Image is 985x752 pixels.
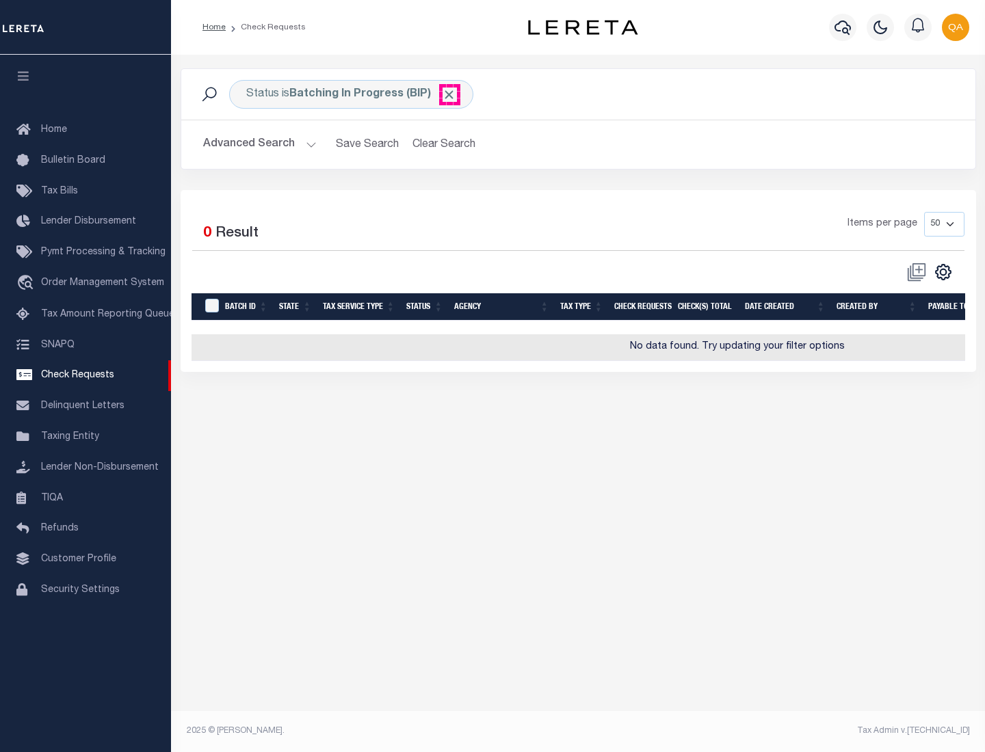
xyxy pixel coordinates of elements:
[203,131,317,158] button: Advanced Search
[328,131,407,158] button: Save Search
[41,125,67,135] span: Home
[41,585,120,595] span: Security Settings
[41,340,75,349] span: SNAPQ
[41,401,124,411] span: Delinquent Letters
[317,293,401,321] th: Tax Service Type: activate to sort column ascending
[831,293,923,321] th: Created By: activate to sort column ascending
[41,554,116,564] span: Customer Profile
[401,293,449,321] th: Status: activate to sort column ascending
[41,247,166,257] span: Pymt Processing & Tracking
[588,725,970,737] div: Tax Admin v.[TECHNICAL_ID]
[609,293,672,321] th: Check Requests
[41,310,174,319] span: Tax Amount Reporting Queue
[41,493,63,502] span: TIQA
[942,14,969,41] img: svg+xml;base64,PHN2ZyB4bWxucz0iaHR0cDovL3d3dy53My5vcmcvMjAwMC9zdmciIHBvaW50ZXItZXZlbnRzPSJub25lIi...
[220,293,274,321] th: Batch Id: activate to sort column ascending
[202,23,226,31] a: Home
[41,217,136,226] span: Lender Disbursement
[41,463,159,472] span: Lender Non-Disbursement
[442,88,456,102] span: Click to Remove
[289,89,456,100] b: Batching In Progress (BIP)
[226,21,306,33] li: Check Requests
[274,293,317,321] th: State: activate to sort column ascending
[41,371,114,380] span: Check Requests
[41,278,164,288] span: Order Management System
[229,80,473,109] div: Status is
[555,293,609,321] th: Tax Type: activate to sort column ascending
[41,432,99,442] span: Taxing Entity
[215,223,259,245] label: Result
[16,275,38,293] i: travel_explore
[41,524,79,533] span: Refunds
[739,293,831,321] th: Date Created: activate to sort column ascending
[203,226,211,241] span: 0
[407,131,482,158] button: Clear Search
[41,156,105,165] span: Bulletin Board
[848,217,917,232] span: Items per page
[528,20,638,35] img: logo-dark.svg
[176,725,579,737] div: 2025 © [PERSON_NAME].
[672,293,739,321] th: Check(s) Total
[449,293,555,321] th: Agency: activate to sort column ascending
[41,187,78,196] span: Tax Bills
